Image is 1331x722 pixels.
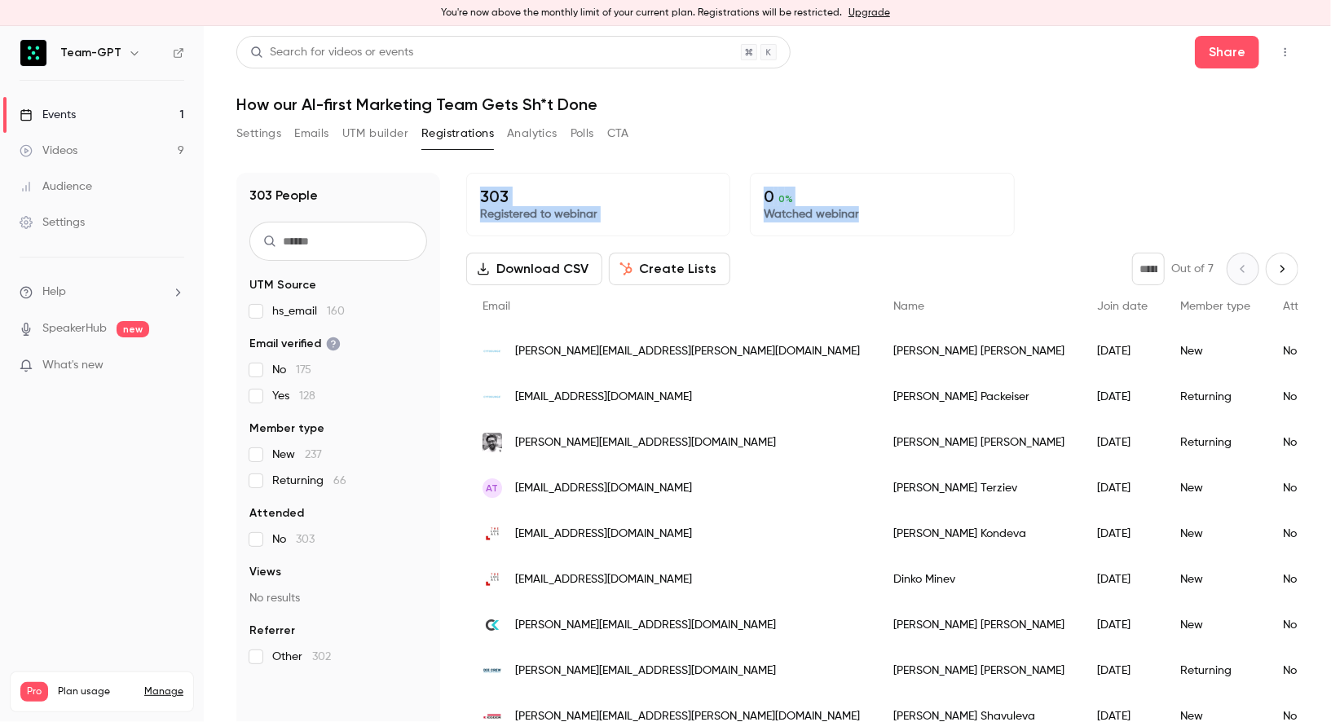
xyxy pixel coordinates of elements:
[236,95,1298,114] h1: How our AI-first Marketing Team Gets Sh*t Done
[609,253,730,285] button: Create Lists
[42,357,104,374] span: What's new
[20,143,77,159] div: Videos
[1266,253,1298,285] button: Next page
[20,284,184,301] li: help-dropdown-opener
[877,648,1081,693] div: [PERSON_NAME] [PERSON_NAME]
[144,685,183,698] a: Manage
[58,685,134,698] span: Plan usage
[327,306,345,317] span: 160
[249,505,304,522] span: Attended
[515,617,776,634] span: [PERSON_NAME][EMAIL_ADDRESS][DOMAIN_NAME]
[1164,465,1267,511] div: New
[333,475,346,486] span: 66
[1164,511,1267,557] div: New
[487,481,499,495] span: AT
[1180,301,1250,312] span: Member type
[483,524,502,544] img: locals.bg
[1081,465,1164,511] div: [DATE]
[1081,374,1164,420] div: [DATE]
[117,321,149,337] span: new
[20,178,92,195] div: Audience
[607,121,629,147] button: CTA
[1164,374,1267,420] div: Returning
[877,465,1081,511] div: [PERSON_NAME] Terziev
[20,40,46,66] img: Team-GPT
[571,121,594,147] button: Polls
[764,187,1000,206] p: 0
[1164,648,1267,693] div: Returning
[250,44,413,61] div: Search for videos or events
[893,301,924,312] span: Name
[249,623,295,639] span: Referrer
[764,206,1000,222] p: Watched webinar
[296,534,315,545] span: 303
[299,390,315,402] span: 128
[483,570,502,589] img: locals.bg
[515,343,860,360] span: [PERSON_NAME][EMAIL_ADDRESS][PERSON_NAME][DOMAIN_NAME]
[848,7,890,20] a: Upgrade
[294,121,328,147] button: Emails
[305,449,322,460] span: 237
[1164,328,1267,374] div: New
[877,602,1081,648] div: [PERSON_NAME] [PERSON_NAME]
[1164,420,1267,465] div: Returning
[272,473,346,489] span: Returning
[249,420,324,437] span: Member type
[20,682,48,702] span: Pro
[483,387,502,407] img: cytosurge.com
[483,661,502,680] img: diecrew.de
[42,284,66,301] span: Help
[249,277,427,665] section: facet-groups
[778,193,793,205] span: 0 %
[249,186,318,205] h1: 303 People
[877,557,1081,602] div: Dinko Minev
[249,564,281,580] span: Views
[515,480,692,497] span: [EMAIL_ADDRESS][DOMAIN_NAME]
[1195,36,1259,68] button: Share
[483,615,502,635] img: clickventures.me
[272,303,345,319] span: hs_email
[1164,602,1267,648] div: New
[20,107,76,123] div: Events
[515,526,692,543] span: [EMAIL_ADDRESS][DOMAIN_NAME]
[483,433,502,452] img: tastewithgusto.ie
[515,571,692,588] span: [EMAIL_ADDRESS][DOMAIN_NAME]
[20,214,85,231] div: Settings
[515,434,776,451] span: [PERSON_NAME][EMAIL_ADDRESS][DOMAIN_NAME]
[296,364,311,376] span: 175
[249,590,427,606] p: No results
[272,362,311,378] span: No
[1081,511,1164,557] div: [DATE]
[1081,602,1164,648] div: [DATE]
[877,328,1081,374] div: [PERSON_NAME] [PERSON_NAME]
[1171,261,1214,277] p: Out of 7
[272,388,315,404] span: Yes
[60,45,121,61] h6: Team-GPT
[466,253,602,285] button: Download CSV
[272,447,322,463] span: New
[421,121,494,147] button: Registrations
[249,336,341,352] span: Email verified
[877,511,1081,557] div: [PERSON_NAME] Kondeva
[515,663,776,680] span: [PERSON_NAME][EMAIL_ADDRESS][DOMAIN_NAME]
[249,277,316,293] span: UTM Source
[1081,420,1164,465] div: [DATE]
[1081,328,1164,374] div: [DATE]
[1081,648,1164,693] div: [DATE]
[480,187,716,206] p: 303
[480,206,716,222] p: Registered to webinar
[877,374,1081,420] div: [PERSON_NAME] Packeiser
[1164,557,1267,602] div: New
[42,320,107,337] a: SpeakerHub
[483,301,510,312] span: Email
[236,121,281,147] button: Settings
[515,389,692,406] span: [EMAIL_ADDRESS][DOMAIN_NAME]
[507,121,558,147] button: Analytics
[1097,301,1148,312] span: Join date
[312,651,331,663] span: 302
[342,121,408,147] button: UTM builder
[1081,557,1164,602] div: [DATE]
[272,649,331,665] span: Other
[165,359,184,373] iframe: Noticeable Trigger
[877,420,1081,465] div: [PERSON_NAME] [PERSON_NAME]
